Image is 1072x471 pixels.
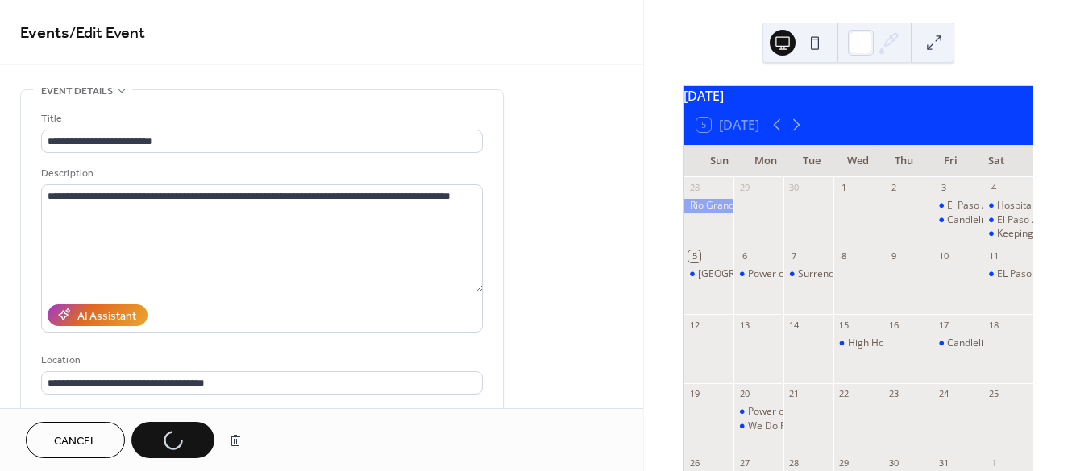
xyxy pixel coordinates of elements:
[684,199,733,213] div: Rio Grande Regional Convention XXXV
[927,145,973,177] div: Fri
[684,267,733,281] div: El Paso Area Technology Subcommittee Meeting
[838,319,850,331] div: 15
[987,250,999,262] div: 11
[838,388,850,400] div: 22
[937,182,949,194] div: 3
[887,182,900,194] div: 2
[937,250,949,262] div: 10
[887,250,900,262] div: 9
[41,352,480,369] div: Location
[733,405,783,419] div: Power of Love Celebration
[748,267,890,281] div: Power of Love Speaker Meeting
[738,457,750,469] div: 27
[738,319,750,331] div: 13
[41,110,480,127] div: Title
[933,337,983,350] div: Candlelight-Get for Real Celebration Meeting
[748,405,866,419] div: Power of Love Celebration
[783,267,833,281] div: Surrender to Win Celebration Meeting
[788,388,800,400] div: 21
[937,388,949,400] div: 24
[798,267,969,281] div: Surrender to Win Celebration Meeting
[987,388,999,400] div: 25
[688,182,700,194] div: 28
[684,86,1033,105] div: [DATE]
[696,145,742,177] div: Sun
[881,145,927,177] div: Thu
[848,337,979,350] div: High Hopes Speaker Meeting
[688,319,700,331] div: 12
[698,267,903,281] div: [GEOGRAPHIC_DATA] Subcommittee Meeting
[733,419,783,433] div: We Do Recover Celebration Meeting
[77,308,136,324] div: AI Assistant
[933,199,983,213] div: El Paso Area P&P Meeting
[788,319,800,331] div: 14
[983,199,1033,213] div: Hospitals & Institutions Subcommittee Meeting
[833,337,883,350] div: High Hopes Speaker Meeting
[742,145,788,177] div: Mon
[41,83,113,100] span: Event details
[835,145,881,177] div: Wed
[48,304,148,326] button: AI Assistant
[69,18,145,49] span: / Edit Event
[983,227,1033,241] div: Keeping It Simple Group's Recovery through Fellowshipping
[983,213,1033,227] div: El Paso Area Public Relations Subcommittee Meeting
[983,267,1033,281] div: EL Paso ASC Meeting
[838,457,850,469] div: 29
[947,199,1064,213] div: El Paso Area P&P Meeting
[738,388,750,400] div: 20
[20,18,69,49] a: Events
[738,250,750,262] div: 6
[937,457,949,469] div: 31
[41,165,480,182] div: Description
[887,319,900,331] div: 16
[987,182,999,194] div: 4
[688,388,700,400] div: 19
[838,250,850,262] div: 8
[887,457,900,469] div: 30
[933,213,983,227] div: Candlelight-Get for Real Celebration Meeting
[987,319,999,331] div: 18
[54,433,97,450] span: Cancel
[987,457,999,469] div: 1
[738,182,750,194] div: 29
[788,182,800,194] div: 30
[974,145,1020,177] div: Sat
[688,250,700,262] div: 5
[688,457,700,469] div: 26
[733,267,783,281] div: Power of Love Speaker Meeting
[788,457,800,469] div: 28
[788,250,800,262] div: 7
[838,182,850,194] div: 1
[26,422,125,458] button: Cancel
[789,145,835,177] div: Tue
[887,388,900,400] div: 23
[937,319,949,331] div: 17
[748,419,911,433] div: We Do Recover Celebration Meeting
